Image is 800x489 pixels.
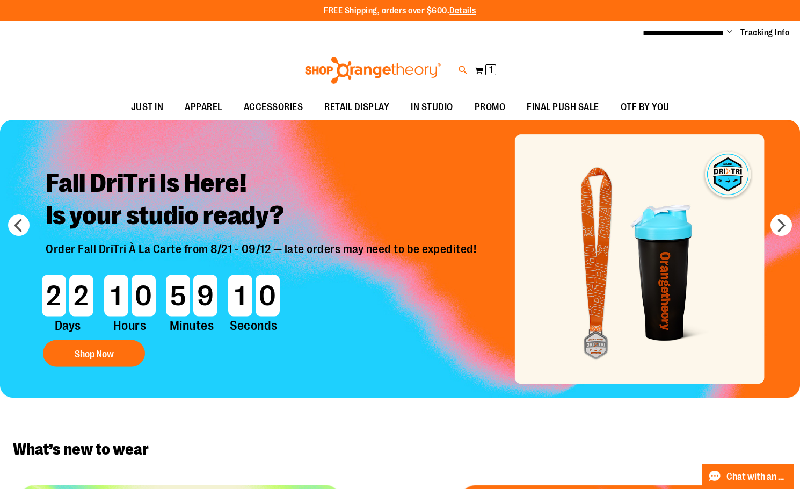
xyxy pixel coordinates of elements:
[185,95,222,119] span: APPAREL
[193,275,217,317] span: 9
[702,464,794,489] button: Chat with an Expert
[104,275,128,317] span: 1
[43,340,145,367] button: Shop Now
[489,64,493,75] span: 1
[464,95,517,120] a: PROMO
[164,317,219,335] span: Minutes
[42,275,66,317] span: 2
[770,214,792,236] button: next
[727,27,732,38] button: Account menu
[527,95,599,119] span: FINAL PUSH SALE
[726,472,787,482] span: Chat with an Expert
[621,95,670,119] span: OTF BY YOU
[38,159,487,372] a: Fall DriTri Is Here!Is your studio ready? Order Fall DriTri À La Carte from 8/21 - 09/12 — late o...
[324,5,476,17] p: FREE Shipping, orders over $600.
[69,275,93,317] span: 2
[103,317,157,335] span: Hours
[516,95,610,120] a: FINAL PUSH SALE
[132,275,156,317] span: 0
[411,95,453,119] span: IN STUDIO
[740,27,790,39] a: Tracking Info
[228,275,252,317] span: 1
[8,214,30,236] button: prev
[314,95,400,120] a: RETAIL DISPLAY
[174,95,233,120] a: APPAREL
[233,95,314,120] a: ACCESSORIES
[400,95,464,120] a: IN STUDIO
[303,57,442,84] img: Shop Orangetheory
[131,95,164,119] span: JUST IN
[166,275,190,317] span: 5
[475,95,506,119] span: PROMO
[256,275,280,317] span: 0
[244,95,303,119] span: ACCESSORIES
[38,159,487,242] h2: Fall DriTri Is Here! Is your studio ready?
[227,317,281,335] span: Seconds
[324,95,389,119] span: RETAIL DISPLAY
[38,242,487,269] p: Order Fall DriTri À La Carte from 8/21 - 09/12 — late orders may need to be expedited!
[40,317,95,335] span: Days
[120,95,174,120] a: JUST IN
[13,441,787,458] h2: What’s new to wear
[610,95,680,120] a: OTF BY YOU
[449,6,476,16] a: Details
